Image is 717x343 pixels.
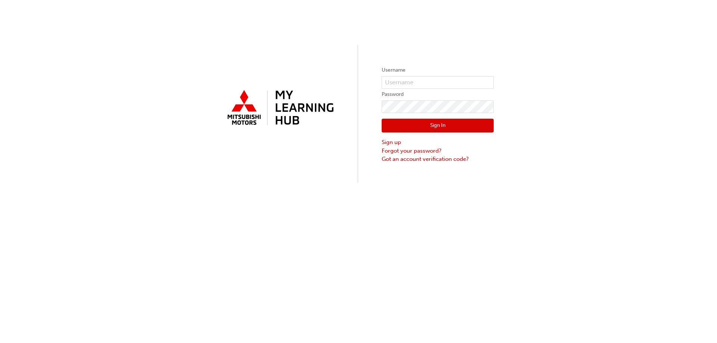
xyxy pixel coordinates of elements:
a: Sign up [382,138,494,147]
a: Forgot your password? [382,147,494,155]
a: Got an account verification code? [382,155,494,163]
label: Password [382,90,494,99]
button: Sign In [382,119,494,133]
img: mmal [223,87,335,130]
label: Username [382,66,494,75]
input: Username [382,76,494,89]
